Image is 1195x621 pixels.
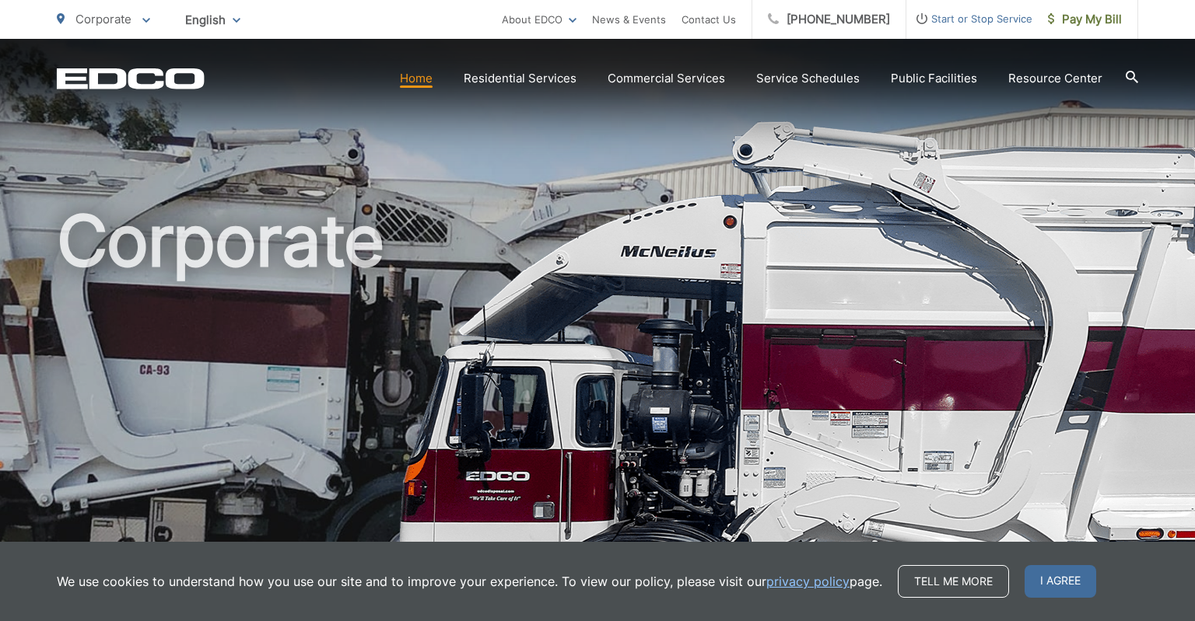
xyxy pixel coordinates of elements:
[898,565,1009,598] a: Tell me more
[464,69,576,88] a: Residential Services
[502,10,576,29] a: About EDCO
[608,69,725,88] a: Commercial Services
[756,69,860,88] a: Service Schedules
[1025,565,1096,598] span: I agree
[592,10,666,29] a: News & Events
[891,69,977,88] a: Public Facilities
[1048,10,1122,29] span: Pay My Bill
[173,6,252,33] span: English
[57,572,882,591] p: We use cookies to understand how you use our site and to improve your experience. To view our pol...
[57,68,205,89] a: EDCD logo. Return to the homepage.
[766,572,850,591] a: privacy policy
[682,10,736,29] a: Contact Us
[400,69,433,88] a: Home
[75,12,131,26] span: Corporate
[1008,69,1102,88] a: Resource Center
